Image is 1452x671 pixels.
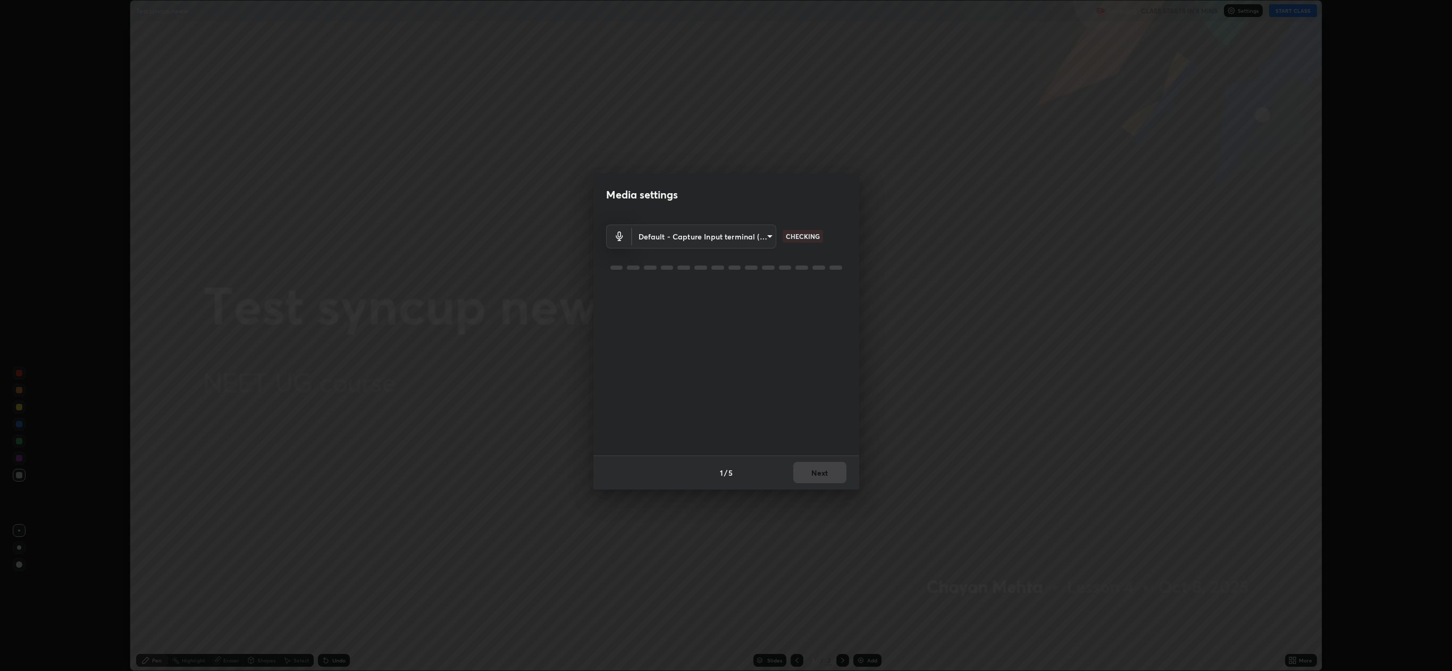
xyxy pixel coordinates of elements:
h4: / [724,467,727,478]
p: CHECKING [786,231,820,241]
div: Default - Capture Input terminal (Digital Array MIC) (2207:0019) [632,225,776,248]
h4: 1 [720,467,723,478]
h4: 5 [728,467,733,478]
h2: Media settings [606,188,678,202]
